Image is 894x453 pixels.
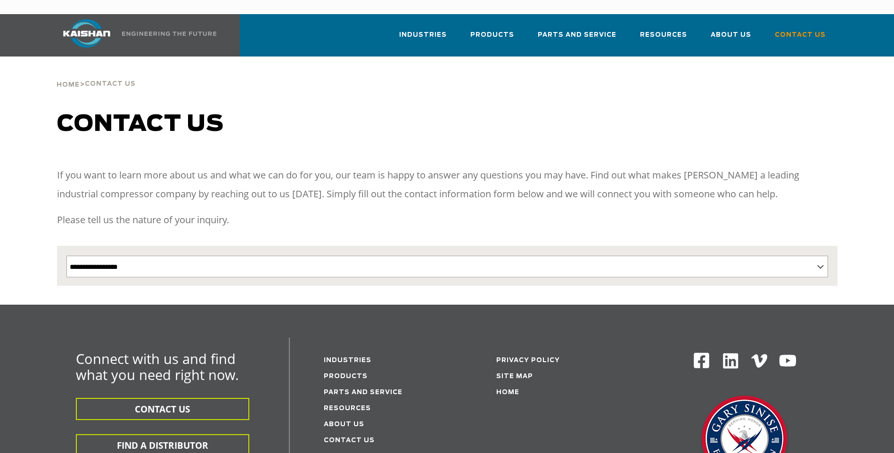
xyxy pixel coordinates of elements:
[711,30,751,40] span: About Us
[324,373,368,380] a: Products
[324,421,364,428] a: About Us
[324,405,371,412] a: Resources
[399,23,447,55] a: Industries
[324,389,402,396] a: Parts and service
[324,437,375,444] a: Contact Us
[640,23,687,55] a: Resources
[57,113,224,136] span: Contact us
[640,30,687,40] span: Resources
[496,373,533,380] a: Site Map
[775,30,826,40] span: Contact Us
[76,398,249,420] button: CONTACT US
[76,349,239,384] span: Connect with us and find what you need right now.
[538,23,616,55] a: Parts and Service
[722,352,740,370] img: Linkedin
[711,23,751,55] a: About Us
[399,30,447,40] span: Industries
[57,210,837,229] p: Please tell us the nature of your inquiry.
[538,30,616,40] span: Parts and Service
[496,389,519,396] a: Home
[57,57,136,92] div: >
[122,32,216,36] img: Engineering the future
[51,14,218,57] a: Kaishan USA
[779,352,797,370] img: Youtube
[51,19,122,48] img: kaishan logo
[775,23,826,55] a: Contact Us
[751,354,767,368] img: Vimeo
[496,357,560,364] a: Privacy Policy
[693,352,710,369] img: Facebook
[85,81,136,87] span: Contact Us
[57,166,837,203] p: If you want to learn more about us and what we can do for you, our team is happy to answer any qu...
[57,82,80,88] span: Home
[57,80,80,89] a: Home
[324,357,371,364] a: Industries
[470,23,514,55] a: Products
[470,30,514,40] span: Products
